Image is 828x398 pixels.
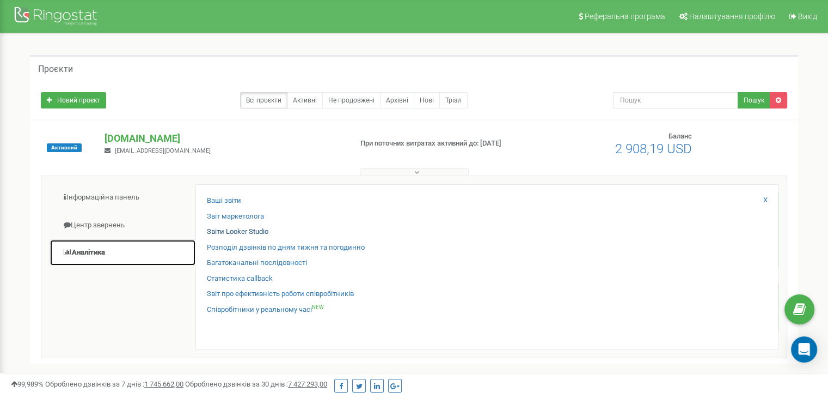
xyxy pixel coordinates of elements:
[288,380,327,388] u: 7 427 293,00
[668,132,692,140] span: Баланс
[50,212,196,239] a: Центр звернень
[45,380,183,388] span: Оброблено дзвінків за 7 днів :
[322,92,381,108] a: Не продовжені
[185,380,327,388] span: Оброблено дзвінків за 30 днів :
[115,147,211,154] span: [EMAIL_ADDRESS][DOMAIN_NAME]
[50,184,196,211] a: Інформаційна панель
[11,380,44,388] span: 99,989%
[312,304,324,310] sup: NEW
[207,274,273,284] a: Статистика callback
[380,92,414,108] a: Архівні
[207,243,365,253] a: Розподіл дзвінків по дням тижня та погодинно
[791,336,817,363] div: Open Intercom Messenger
[798,12,817,21] span: Вихід
[414,92,440,108] a: Нові
[207,305,324,315] a: Співробітники у реальному часіNEW
[207,212,264,222] a: Звіт маркетолога
[41,92,106,108] a: Новий проєкт
[207,227,268,237] a: Звіти Looker Studio
[439,92,468,108] a: Тріал
[240,92,287,108] a: Всі проєкти
[585,12,665,21] span: Реферальна програма
[360,138,535,149] p: При поточних витратах активний до: [DATE]
[689,12,775,21] span: Налаштування профілю
[615,141,692,156] span: 2 908,19 USD
[763,195,768,206] a: X
[287,92,323,108] a: Активні
[207,258,307,268] a: Багатоканальні послідовності
[105,131,342,146] p: [DOMAIN_NAME]
[613,92,738,108] input: Пошук
[50,239,196,266] a: Аналiтика
[47,143,82,152] span: Активний
[207,289,354,299] a: Звіт про ефективність роботи співробітників
[144,380,183,388] u: 1 745 662,00
[38,64,73,74] h5: Проєкти
[207,196,241,206] a: Ваші звіти
[738,92,770,108] button: Пошук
